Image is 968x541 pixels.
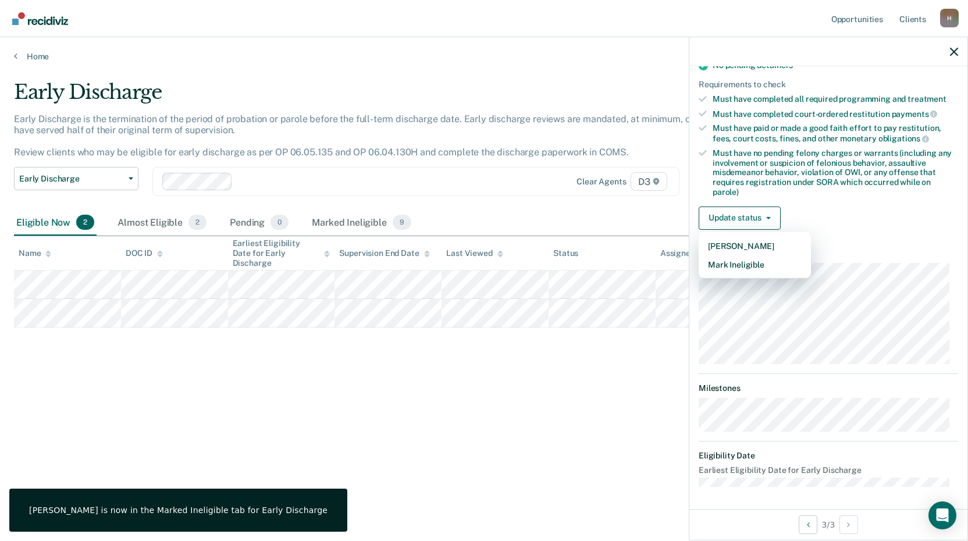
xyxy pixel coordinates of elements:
div: 3 / 3 [689,509,967,540]
a: Home [14,51,954,62]
div: Name [19,248,51,258]
div: Must have completed all required programming and [713,94,958,104]
button: Profile dropdown button [940,9,959,27]
span: 2 [188,215,207,230]
span: 2 [76,215,94,230]
span: obligations [878,134,929,143]
div: Eligible Now [14,210,97,236]
div: Status [553,248,578,258]
div: Earliest Eligibility Date for Early Discharge [233,239,330,268]
dt: Eligibility Date [699,451,958,461]
div: Assigned to [660,248,715,258]
span: payments [892,109,938,119]
span: Early Discharge [19,174,124,184]
span: treatment [908,94,946,104]
div: Marked Ineligible [309,210,414,236]
button: Previous Opportunity [799,515,817,534]
div: [PERSON_NAME] is now in the Marked Ineligible tab for Early Discharge [29,505,328,515]
div: Requirements to check [699,80,958,90]
div: H [940,9,959,27]
button: Update status [699,207,781,230]
dt: Earliest Eligibility Date for Early Discharge [699,465,958,475]
span: 9 [393,215,411,230]
button: [PERSON_NAME] [699,237,811,255]
div: Early Discharge [14,80,740,113]
div: Open Intercom Messenger [928,501,956,529]
div: Almost Eligible [115,210,209,236]
div: Last Viewed [446,248,503,258]
div: Must have completed court-ordered restitution [713,109,958,119]
button: Mark Ineligible [699,255,811,274]
dt: Milestones [699,383,958,393]
div: Pending [227,210,291,236]
span: D3 [631,172,667,191]
div: Must have no pending felony charges or warrants (including any involvement or suspicion of feloni... [713,148,958,197]
div: Clear agents [576,177,626,187]
div: DOC ID [126,248,163,258]
p: Early Discharge is the termination of the period of probation or parole before the full-term disc... [14,113,736,158]
span: parole) [713,187,739,197]
button: Next Opportunity [839,515,858,534]
span: 0 [271,215,289,230]
dt: Supervision [699,248,958,258]
div: Must have paid or made a good faith effort to pay restitution, fees, court costs, fines, and othe... [713,123,958,143]
div: Supervision End Date [339,248,429,258]
img: Recidiviz [12,12,68,25]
